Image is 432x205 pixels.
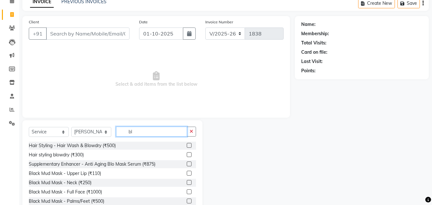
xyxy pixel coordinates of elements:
[29,170,101,177] div: Black Mud Mask - Upper Lip (₹110)
[46,28,130,40] input: Search by Name/Mobile/Email/Code
[301,21,316,28] div: Name:
[301,40,326,46] div: Total Visits:
[29,28,47,40] button: +91
[29,152,84,158] div: Hair styling blowdry (₹300)
[139,19,148,25] label: Date
[301,49,327,56] div: Card on file:
[301,58,323,65] div: Last Visit:
[29,19,39,25] label: Client
[205,19,233,25] label: Invoice Number
[301,30,329,37] div: Membership:
[29,179,91,186] div: Black Mud Mask - Neck (₹250)
[116,127,187,137] input: Search or Scan
[29,47,284,111] span: Select & add items from the list below
[29,142,116,149] div: Hair Styling - Hair Wash & Blowdry (₹500)
[301,67,316,74] div: Points:
[29,198,104,205] div: Black Mud Mask - Palms/Feet (₹500)
[29,189,102,195] div: Black Mud Mask - Full Face (₹1000)
[29,161,155,168] div: Supplementary Enhancer - Anti Aging Blo Mask Serum (₹875)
